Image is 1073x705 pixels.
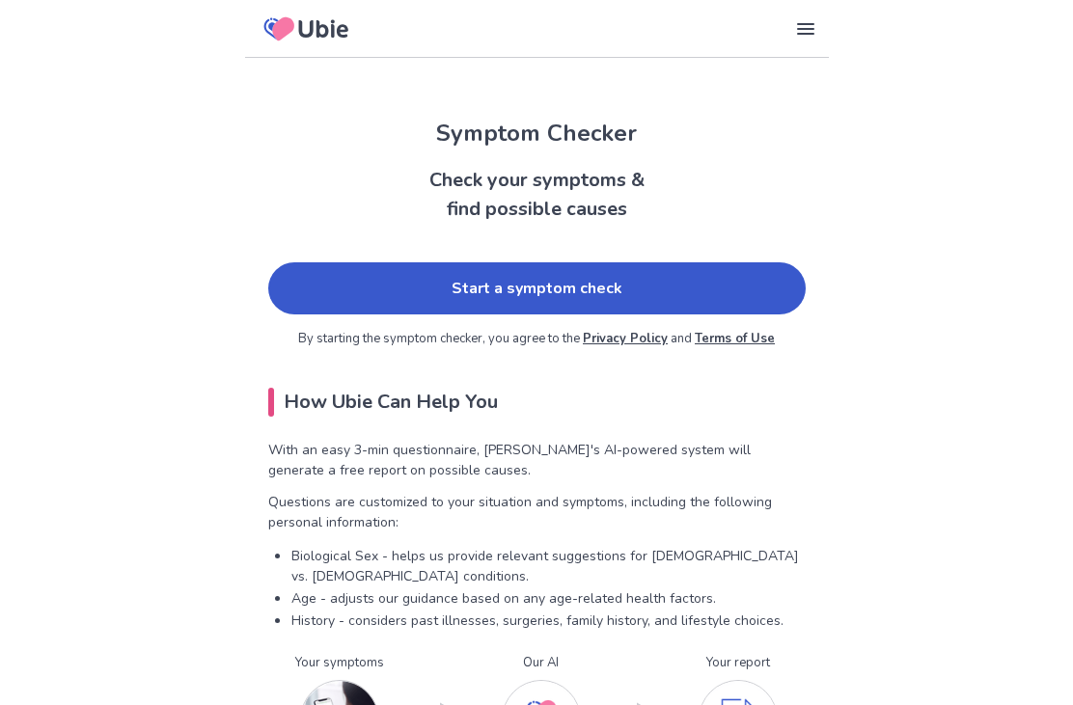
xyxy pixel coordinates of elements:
[695,330,775,347] a: Terms of Use
[268,262,806,314] a: Start a symptom check
[268,440,806,480] p: With an easy 3-min questionnaire, [PERSON_NAME]'s AI-powered system will generate a free report o...
[268,492,806,532] p: Questions are customized to your situation and symptoms, including the following personal informa...
[291,546,806,586] p: Biological Sex - helps us provide relevant suggestions for [DEMOGRAPHIC_DATA] vs. [DEMOGRAPHIC_DA...
[245,166,829,224] h2: Check your symptoms & find possible causes
[245,116,829,150] h1: Symptom Checker
[699,654,778,673] p: Your report
[583,330,668,347] a: Privacy Policy
[291,588,806,609] p: Age - adjusts our guidance based on any age-related health factors.
[291,610,806,631] p: History - considers past illnesses, surgeries, family history, and lifestyle choices.
[502,654,581,673] p: Our AI
[268,330,806,349] p: By starting the symptom checker, you agree to the and
[295,654,384,673] p: Your symptoms
[268,388,806,417] h2: How Ubie Can Help You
